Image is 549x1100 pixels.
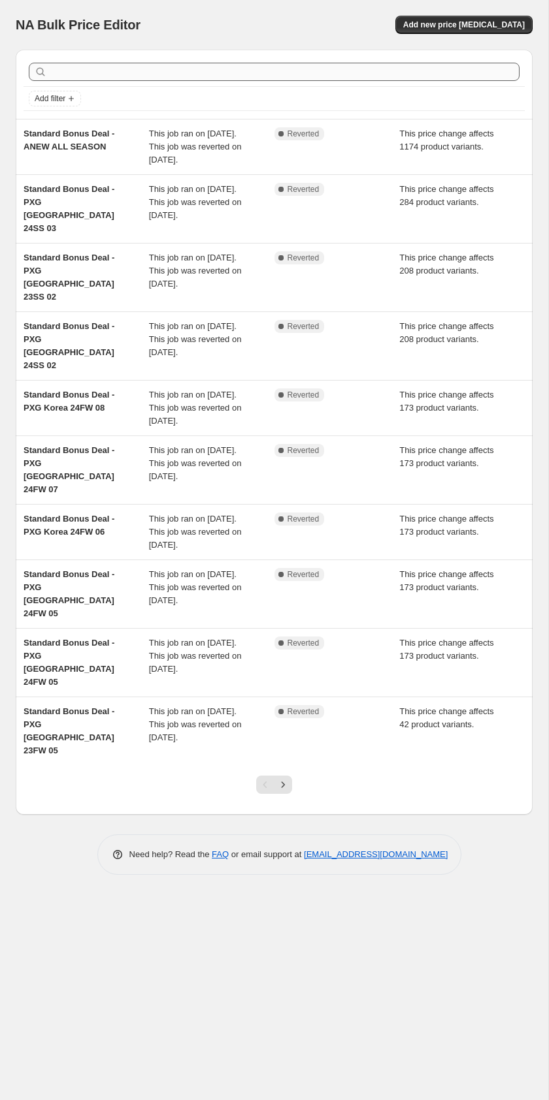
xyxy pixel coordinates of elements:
span: This job ran on [DATE]. This job was reverted on [DATE]. [149,569,242,605]
span: This job ran on [DATE]. This job was reverted on [DATE]. [149,184,242,220]
span: This job ran on [DATE]. This job was reverted on [DATE]. [149,445,242,481]
span: Reverted [288,129,320,139]
a: [EMAIL_ADDRESS][DOMAIN_NAME] [304,849,448,859]
span: This price change affects 284 product variants. [399,184,493,207]
span: Add filter [35,93,65,104]
span: This job ran on [DATE]. This job was reverted on [DATE]. [149,390,242,426]
span: Standard Bonus Deal - PXG Korea 24FW 06 [24,514,114,537]
span: Standard Bonus Deal - PXG Korea 24FW 08 [24,390,114,413]
span: This job ran on [DATE]. This job was reverted on [DATE]. [149,321,242,357]
span: Standard Bonus Deal - PXG [GEOGRAPHIC_DATA] 23SS 02 [24,253,114,302]
span: Standard Bonus Deal - PXG [GEOGRAPHIC_DATA] 24FW 05 [24,638,114,687]
span: This job ran on [DATE]. This job was reverted on [DATE]. [149,253,242,289]
span: This price change affects 173 product variants. [399,569,493,592]
span: Reverted [288,569,320,580]
span: This price change affects 208 product variants. [399,321,493,344]
span: Standard Bonus Deal - PXG [GEOGRAPHIC_DATA] 24FW 07 [24,445,114,494]
span: Add new price [MEDICAL_DATA] [403,20,525,30]
span: Reverted [288,184,320,195]
span: Reverted [288,706,320,717]
span: Standard Bonus Deal - PXG [GEOGRAPHIC_DATA] 24SS 02 [24,321,114,370]
span: Need help? Read the [129,849,212,859]
span: This price change affects 173 product variants. [399,390,493,413]
nav: Pagination [256,776,292,794]
span: This job ran on [DATE]. This job was reverted on [DATE]. [149,638,242,674]
span: Reverted [288,514,320,524]
span: This price change affects 173 product variants. [399,638,493,661]
button: Add filter [29,91,81,106]
span: Reverted [288,253,320,263]
span: Standard Bonus Deal - ANEW ALL SEASON [24,129,114,151]
span: Standard Bonus Deal - PXG [GEOGRAPHIC_DATA] 24SS 03 [24,184,114,233]
span: NA Bulk Price Editor [16,18,141,32]
span: This price change affects 1174 product variants. [399,129,493,151]
span: This price change affects 42 product variants. [399,706,493,729]
span: This job ran on [DATE]. This job was reverted on [DATE]. [149,706,242,742]
span: Reverted [288,390,320,400]
button: Next [274,776,292,794]
span: Reverted [288,321,320,332]
span: This price change affects 173 product variants. [399,445,493,468]
span: This price change affects 208 product variants. [399,253,493,275]
span: Standard Bonus Deal - PXG [GEOGRAPHIC_DATA] 24FW 05 [24,569,114,618]
button: Add new price [MEDICAL_DATA] [395,16,533,34]
span: Reverted [288,445,320,456]
a: FAQ [212,849,229,859]
span: This job ran on [DATE]. This job was reverted on [DATE]. [149,514,242,550]
span: Reverted [288,638,320,648]
span: or email support at [229,849,304,859]
span: This job ran on [DATE]. This job was reverted on [DATE]. [149,129,242,165]
span: Standard Bonus Deal - PXG [GEOGRAPHIC_DATA] 23FW 05 [24,706,114,755]
span: This price change affects 173 product variants. [399,514,493,537]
